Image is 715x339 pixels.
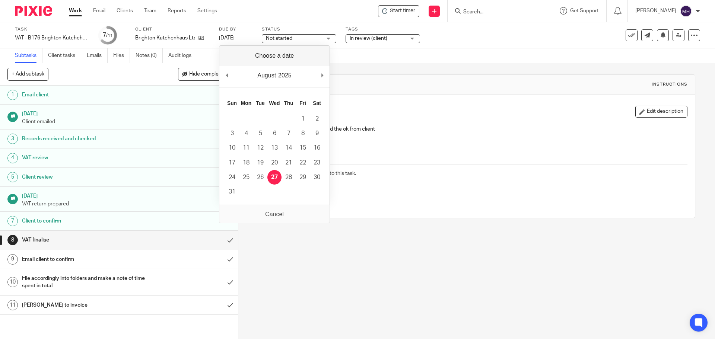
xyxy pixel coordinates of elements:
[7,235,18,245] div: 8
[7,254,18,265] div: 9
[253,156,267,170] button: 19
[7,90,18,100] div: 1
[241,100,251,106] abbr: Monday
[7,153,18,163] div: 4
[7,68,48,80] button: + Add subtask
[225,170,239,185] button: 24
[310,170,324,185] button: 30
[227,100,237,106] abbr: Sunday
[310,126,324,141] button: 9
[22,273,151,292] h1: File accordingly into folders and make a note of time spent in total
[135,34,195,42] p: Brighton Kutchenhaus Ltd
[113,48,130,63] a: Files
[219,26,252,32] label: Due by
[15,34,89,42] div: VAT - B176 Brighton Kutchehaus Ltd - SAGE -
[256,70,277,81] div: August
[22,118,231,125] p: Client emailed
[22,191,231,200] h1: [DATE]
[267,126,282,141] button: 6
[22,254,151,265] h1: Email client to confirm
[310,141,324,155] button: 16
[22,234,151,246] h1: VAT finalise
[22,200,231,208] p: VAT return prepared
[390,7,415,15] span: Start timer
[168,7,186,15] a: Reports
[282,141,296,155] button: 14
[7,216,18,226] div: 7
[253,141,267,155] button: 12
[652,81,687,87] div: Instructions
[22,89,151,100] h1: Email client
[106,33,113,38] small: /11
[262,26,336,32] label: Status
[168,48,197,63] a: Audit logs
[350,36,387,41] span: In review (client)
[178,68,231,80] button: Hide completed
[296,126,310,141] button: 8
[318,70,326,81] button: Next Month
[189,71,226,77] span: Hide completed
[570,8,599,13] span: Get Support
[267,141,282,155] button: 13
[346,26,420,32] label: Tags
[239,126,253,141] button: 4
[103,31,113,39] div: 7
[87,48,108,63] a: Emails
[7,277,18,287] div: 10
[269,100,280,106] abbr: Wednesday
[225,185,239,199] button: 31
[22,152,151,163] h1: VAT review
[22,172,151,183] h1: Client review
[277,70,293,81] div: 2025
[197,7,217,15] a: Settings
[239,141,253,155] button: 11
[93,7,105,15] a: Email
[22,133,151,144] h1: Records received and checked
[225,126,239,141] button: 3
[15,26,89,32] label: Task
[635,7,676,15] p: [PERSON_NAME]
[282,156,296,170] button: 21
[310,156,324,170] button: 23
[282,80,493,88] h1: VAT finalise
[296,156,310,170] button: 22
[22,300,151,311] h1: [PERSON_NAME] to invoice
[136,48,163,63] a: Notes (0)
[282,170,296,185] button: 28
[266,36,292,41] span: Not started
[117,7,133,15] a: Clients
[635,106,687,118] button: Edit description
[296,170,310,185] button: 29
[7,134,18,144] div: 3
[253,170,267,185] button: 26
[267,156,282,170] button: 20
[15,6,52,16] img: Pixie
[239,156,253,170] button: 18
[219,35,235,41] span: [DATE]
[256,100,265,106] abbr: Tuesday
[680,5,692,17] img: svg%3E
[296,112,310,126] button: 1
[282,126,296,141] button: 7
[310,112,324,126] button: 2
[378,5,419,17] div: Brighton Kutchenhaus Ltd - VAT - B176 Brighton Kutchehaus Ltd - SAGE -
[239,170,253,185] button: 25
[223,70,231,81] button: Previous Month
[7,172,18,182] div: 5
[284,100,293,106] abbr: Thursday
[253,126,267,141] button: 5
[296,141,310,155] button: 15
[225,141,239,155] button: 10
[313,100,321,106] abbr: Saturday
[48,48,81,63] a: Client tasks
[69,7,82,15] a: Work
[299,100,306,106] abbr: Friday
[22,108,231,118] h1: [DATE]
[135,26,210,32] label: Client
[144,7,156,15] a: Team
[22,215,151,227] h1: Client to confirm
[267,170,282,185] button: 27
[7,300,18,310] div: 11
[266,125,687,133] p: File return once we have had the ok from client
